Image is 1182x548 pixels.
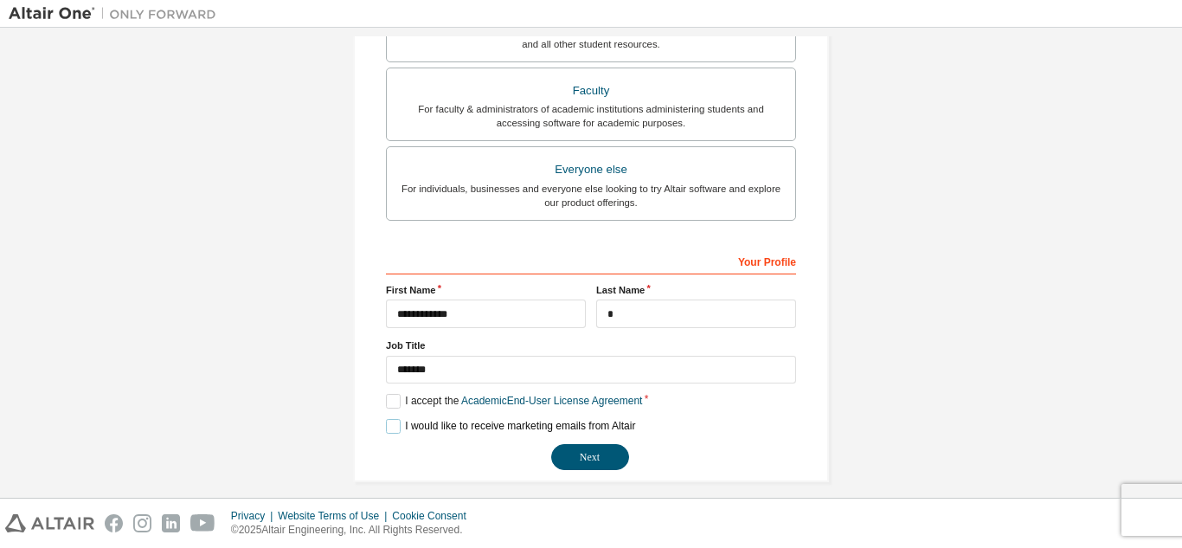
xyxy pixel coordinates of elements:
[596,283,796,297] label: Last Name
[397,23,785,51] div: For currently enrolled students looking to access the free Altair Student Edition bundle and all ...
[231,523,477,538] p: © 2025 Altair Engineering, Inc. All Rights Reserved.
[9,5,225,23] img: Altair One
[5,514,94,532] img: altair_logo.svg
[392,509,476,523] div: Cookie Consent
[551,444,629,470] button: Next
[397,182,785,210] div: For individuals, businesses and everyone else looking to try Altair software and explore our prod...
[133,514,151,532] img: instagram.svg
[386,338,796,352] label: Job Title
[190,514,215,532] img: youtube.svg
[386,247,796,274] div: Your Profile
[397,79,785,103] div: Faculty
[278,509,392,523] div: Website Terms of Use
[105,514,123,532] img: facebook.svg
[386,283,586,297] label: First Name
[231,509,278,523] div: Privacy
[162,514,180,532] img: linkedin.svg
[386,394,642,409] label: I accept the
[397,158,785,182] div: Everyone else
[386,419,635,434] label: I would like to receive marketing emails from Altair
[397,102,785,130] div: For faculty & administrators of academic institutions administering students and accessing softwa...
[461,395,642,407] a: Academic End-User License Agreement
